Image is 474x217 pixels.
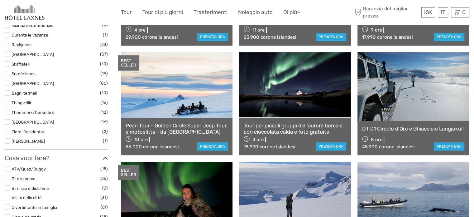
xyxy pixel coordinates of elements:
[244,144,295,150] font: 18.990 corone islandesi
[72,10,79,17] button: Apri il widget della chat LiveChat
[5,154,50,162] font: Cosa vuoi fare?
[121,172,136,177] font: SELLER
[12,32,48,37] a: Durante le vacanze
[424,9,432,15] font: ISK
[12,71,36,76] a: Snæfellsnes
[244,122,346,135] a: Tour per piccoli gruppi dell'aurora boreale con cioccolata calda e foto gratuite
[126,122,227,135] font: Pearl Tour - Golden Circle Super Jeep Tour e motoslitta - da [GEOGRAPHIC_DATA]
[121,168,131,173] font: BEST
[126,122,228,135] a: Pearl Tour - Golden Circle Super Jeep Tour e motoslitta - da [GEOGRAPHIC_DATA]
[371,137,382,142] font: 8 ore
[244,34,296,40] font: 23.900 corone islandesi
[283,9,297,15] font: Di più
[363,6,408,18] font: Garanzia del miglior prezzo
[100,119,108,124] font: (16)
[362,34,413,40] font: 17.990 corone islandesi
[362,126,464,132] a: DT 01 Circolo d'Oro e Ghiacciaio Langjökull
[9,11,149,16] font: Al momento siamo assenti. Tornate a trovarci più tardi!
[12,81,54,86] a: [GEOGRAPHIC_DATA]
[126,144,179,150] font: 55.000 corone islandesi
[12,23,54,28] a: Islanda settentrionale
[102,185,108,190] font: (2)
[318,35,343,39] font: prenota ora
[238,8,273,17] a: Noleggio auto
[121,8,132,17] a: Tour
[100,52,108,57] font: (57)
[12,205,57,210] a: Divertimento in famiglia
[100,90,108,95] font: (10)
[134,27,146,33] font: 4 ore
[200,144,225,149] font: prenota ora
[371,27,382,33] font: 9 ore
[437,144,462,149] font: prenota ora
[12,186,49,191] a: Birrificio e distilleria
[12,110,54,115] a: Thorsmork/Þórsmörk
[102,22,108,27] font: (9)
[142,9,183,15] font: Tour di più giorni
[100,166,108,171] font: (15)
[197,33,228,41] a: prenota ora
[103,138,108,143] font: (1)
[12,100,31,105] a: Thingvellir
[12,52,54,57] a: [GEOGRAPHIC_DATA]
[316,142,346,150] a: prenota ora
[238,9,273,15] font: Noleggio auto
[100,42,108,47] font: (23)
[101,205,108,210] font: (61)
[434,33,464,41] a: prenota ora
[100,71,108,76] font: (19)
[437,35,462,39] font: prenota ora
[121,9,132,15] font: Tour
[100,195,108,200] font: (31)
[12,42,31,47] a: Reykjanes
[103,32,108,37] font: (1)
[252,137,264,142] font: 4 ore
[194,9,227,15] font: Trasferimenti
[100,100,108,105] font: (16)
[126,34,178,40] font: 29.900 corone islandesi
[252,27,265,33] font: 11 ore
[362,144,415,150] font: 45.900 corone islandesi
[12,129,45,134] font: Fiordi Occidentali
[462,9,466,15] font: 0
[244,122,342,135] font: Tour per piccoli gruppi dell'aurora boreale con cioccolata calda e foto gratuite
[194,8,227,17] a: Trasferimenti
[142,8,183,17] a: Tour di più giorni
[197,142,228,150] a: prenota ora
[100,61,108,66] font: (10)
[121,58,131,63] font: BEST
[100,110,108,115] font: (12)
[99,81,108,86] font: (86)
[12,120,54,125] a: [GEOGRAPHIC_DATA]
[434,142,464,150] a: prenota ora
[102,129,108,134] font: (2)
[12,176,35,181] a: Gite in barca
[12,139,45,144] font: [PERSON_NAME]
[441,9,445,15] font: IT
[121,62,136,67] font: SELLER
[12,62,30,67] a: Skaftafell
[5,5,45,20] img: 653-b5268f4b-db9b-4810-b113-e60007b829f7_logo_small.jpg
[12,195,41,200] a: Visita della città
[318,144,343,149] font: prenota ora
[12,91,37,96] a: Bagni termali
[12,166,46,171] a: ATV/Quad/Buggy
[100,176,108,181] font: (25)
